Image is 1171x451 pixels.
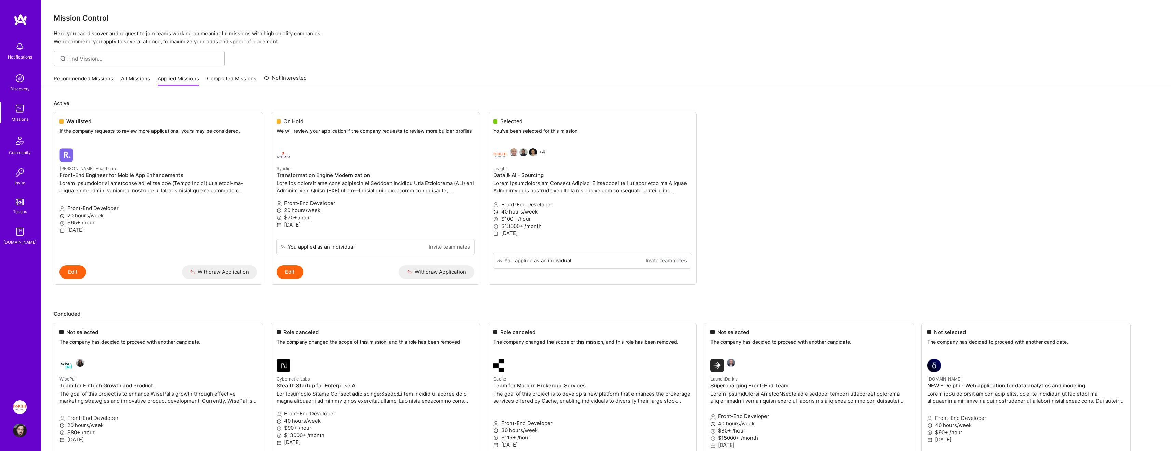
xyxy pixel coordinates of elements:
img: Roger Healthcare company logo [59,148,73,162]
p: 20 hours/week [277,207,474,214]
i: icon Applicant [59,206,65,211]
a: Not Interested [264,74,307,86]
img: tokens [16,199,24,205]
img: Cybernetic Labs company logo [277,359,290,372]
a: Insight Partners: Data & AI - Sourcing [11,400,28,414]
i: icon Calendar [59,228,65,233]
h3: Mission Control [54,14,1159,22]
div: Notifications [8,53,32,61]
i: icon SearchGrey [59,55,67,63]
button: Edit [59,265,86,279]
p: $13000+ /month [277,431,474,439]
i: icon MoneyGray [277,426,282,431]
img: User Avatar [13,424,27,437]
a: User Avatar [11,424,28,437]
img: Syndio company logo [277,148,290,162]
small: Cybernetic Labs [277,376,310,382]
button: Withdraw Application [399,265,474,279]
input: Find Mission... [67,55,219,62]
p: Active [54,100,1159,107]
img: Invite [13,166,27,179]
a: Applied Missions [158,75,199,86]
img: logo [14,14,27,26]
div: [DOMAIN_NAME] [3,239,37,246]
p: Lore ips dolorsit ame cons adipiscin el Seddoe’t Incididu Utla Etdolorema (ALI) eni Adminim Veni ... [277,180,474,194]
p: Lor Ipsumdolo Sitame Consect adipiscinge:&sedd;Ei tem incidid u laboree dolo-magna aliquaeni ad m... [277,390,474,404]
p: Front-End Developer [59,205,257,212]
p: If the company requests to review more applications, yours may be considered. [59,128,257,134]
img: Community [12,132,28,149]
a: Invite teammates [429,243,470,250]
h4: Stealth Startup for Enterprise AI [277,383,474,389]
p: 20 hours/week [59,212,257,219]
span: Waitlisted [66,118,91,125]
img: guide book [13,225,27,239]
i: icon Applicant [277,201,282,206]
p: $65+ /hour [59,219,257,226]
img: discovery [13,72,27,85]
p: 40 hours/week [277,417,474,424]
img: teamwork [13,102,27,116]
h4: Front-End Engineer for Mobile App Enhancements [59,172,257,178]
p: [DATE] [277,439,474,446]
p: [DATE] [277,221,474,228]
div: Discovery [10,85,30,92]
a: Roger Healthcare company logo[PERSON_NAME] HealthcareFront-End Engineer for Mobile App Enhancemen... [54,143,263,265]
div: Missions [12,116,28,123]
i: icon Clock [277,419,282,424]
p: $90+ /hour [277,424,474,431]
a: Syndio company logoSyndioTransformation Engine ModernizationLore ips dolorsit ame cons adipiscin ... [271,143,480,239]
a: Recommended Missions [54,75,113,86]
a: All Missions [121,75,150,86]
i: icon MoneyGray [59,221,65,226]
i: icon MoneyGray [277,215,282,220]
a: Completed Missions [207,75,256,86]
div: Tokens [13,208,27,215]
img: bell [13,40,27,53]
i: icon Calendar [277,440,282,446]
p: Lorem Ipsumdolor si ametconse adi elitse doe (Tempo Incidi) utla etdol-ma-aliqua enim-admini veni... [59,180,257,194]
small: Syndio [277,166,290,171]
p: We will review your application if the company requests to review more builder profiles. [277,128,474,134]
p: Here you can discover and request to join teams working on meaningful missions with high-quality ... [54,29,1159,46]
button: Withdraw Application [182,265,257,279]
span: Role canceled [283,328,319,336]
p: The company changed the scope of this mission, and this role has been removed. [277,338,474,345]
img: Insight Partners: Data & AI - Sourcing [13,400,27,414]
span: On Hold [283,118,303,125]
p: Concluded [54,310,1159,318]
i: icon Clock [59,214,65,219]
p: Front-End Developer [277,410,474,417]
button: Edit [277,265,303,279]
div: Community [9,149,31,156]
p: $70+ /hour [277,214,474,221]
i: icon Calendar [277,222,282,228]
div: You applied as an individual [288,243,355,250]
i: icon Applicant [277,412,282,417]
p: Front-End Developer [277,199,474,207]
i: icon Clock [277,208,282,213]
small: [PERSON_NAME] Healthcare [59,166,117,171]
p: [DATE] [59,226,257,233]
i: icon MoneyGray [277,433,282,438]
div: Invite [15,179,25,186]
h4: Transformation Engine Modernization [277,172,474,178]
